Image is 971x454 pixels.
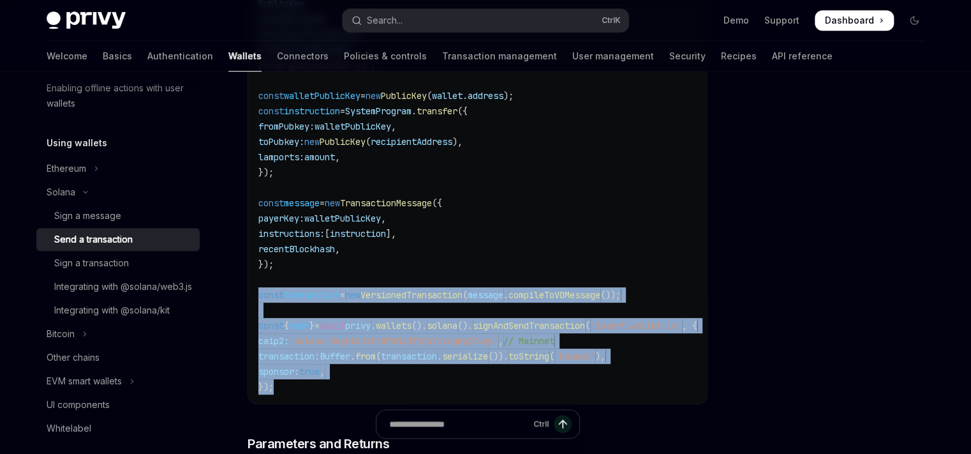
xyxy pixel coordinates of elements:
[417,105,457,117] span: transfer
[360,90,366,102] span: =
[468,289,503,301] span: message
[309,320,315,331] span: }
[427,90,432,102] span: (
[315,121,391,132] span: walletPublicKey
[508,289,600,301] span: compileToV0Message
[36,157,200,180] button: Toggle Ethereum section
[437,351,442,362] span: .
[47,185,75,200] div: Solana
[147,41,213,72] a: Authentication
[572,41,654,72] a: User management
[602,15,621,26] span: Ctrl K
[350,351,355,362] span: .
[376,320,411,331] span: wallets
[258,381,274,393] span: });
[503,335,554,347] span: // Mainnet
[258,136,304,148] span: toPubkey:
[284,197,320,209] span: message
[721,41,757,72] a: Recipes
[549,351,554,362] span: (
[355,351,376,362] span: from
[277,41,329,72] a: Connectors
[47,397,110,412] div: UI components
[320,351,350,362] span: Buffer
[468,90,503,102] span: address
[47,41,87,72] a: Welcome
[432,90,463,102] span: wallet
[258,351,320,362] span: transaction:
[36,275,200,298] a: Integrating with @solana/web3.js
[258,213,304,224] span: payerKey:
[344,41,427,72] a: Policies & controls
[371,320,376,331] span: .
[669,41,706,72] a: Security
[54,255,129,271] div: Sign a transaction
[320,136,366,148] span: PublicKey
[258,90,284,102] span: const
[258,289,284,301] span: const
[54,208,121,223] div: Sign a message
[386,228,396,239] span: ],
[258,259,274,270] span: });
[457,105,468,117] span: ({
[335,151,340,163] span: ,
[345,320,371,331] span: privy
[36,417,200,440] a: Whitelabel
[427,320,457,331] span: solana
[228,41,262,72] a: Wallets
[600,289,621,301] span: ());
[315,320,320,331] span: =
[258,167,274,178] span: });
[36,370,200,393] button: Toggle EVM smart wallets section
[590,320,682,331] span: 'insert-wallet-id'
[432,197,442,209] span: ({
[47,161,86,176] div: Ethereum
[47,421,91,436] div: Whitelabel
[258,366,299,377] span: sponsor:
[411,320,427,331] span: ().
[488,351,508,362] span: ()).
[389,410,528,438] input: Ask a question...
[554,351,595,362] span: 'base64'
[442,41,557,72] a: Transaction management
[36,299,200,322] a: Integrating with @solana/kit
[457,320,473,331] span: ().
[325,228,330,239] span: [
[503,289,508,301] span: .
[825,14,874,27] span: Dashboard
[463,90,468,102] span: .
[340,105,345,117] span: =
[340,289,345,301] span: =
[360,289,463,301] span: VersionedTransaction
[284,320,289,331] span: {
[304,151,335,163] span: amount
[284,90,360,102] span: walletPublicKey
[473,320,585,331] span: signAndSendTransaction
[284,105,340,117] span: instruction
[325,197,340,209] span: new
[36,393,200,416] a: UI components
[320,197,325,209] span: =
[345,105,411,117] span: SystemProgram
[258,320,284,331] span: const
[47,80,192,111] div: Enabling offline actions with user wallets
[381,90,427,102] span: PublicKey
[103,41,132,72] a: Basics
[411,105,417,117] span: .
[36,204,200,227] a: Sign a message
[258,121,315,132] span: fromPubkey:
[585,320,590,331] span: (
[554,415,572,433] button: Send message
[508,351,549,362] span: toString
[36,181,200,204] button: Toggle Solana section
[366,136,371,148] span: (
[289,320,309,331] span: hash
[299,366,320,377] span: true
[258,335,289,347] span: caip2:
[595,351,605,362] span: ),
[47,135,107,151] h5: Using wallets
[335,243,340,255] span: ,
[366,90,381,102] span: new
[47,350,100,365] div: Other chains
[47,326,75,342] div: Bitcoin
